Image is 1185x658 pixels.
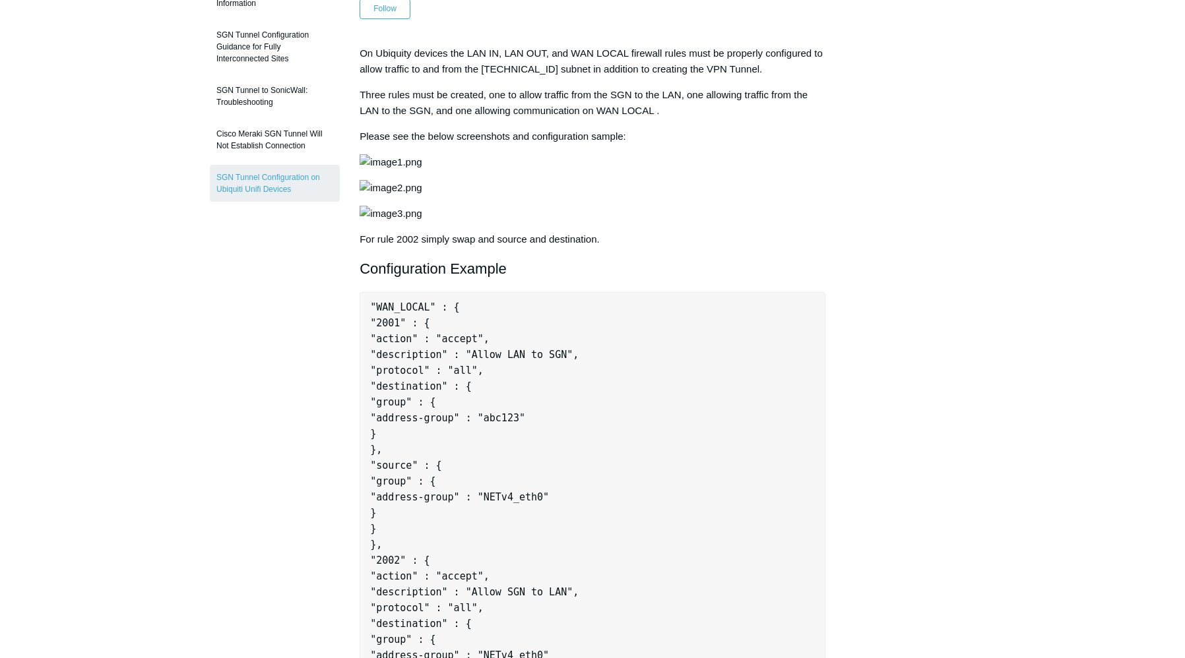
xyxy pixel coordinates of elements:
[370,380,472,392] span: "destination" : {
[370,365,484,376] span: "protocol" : "all",
[360,89,808,116] span: Three rules must be created, one to allow traffic from the SGN to the LAN, one allowing traffic f...
[210,78,340,115] a: SGN Tunnel to SonicWall: Troubleshooting
[360,131,626,142] span: Please see the below screenshots and configuration sample:
[370,539,382,551] span: },
[370,507,376,519] span: }
[370,396,435,408] span: "group" : {
[370,618,472,630] span: "destination" : {
[370,333,490,345] span: "action" : "accept",
[370,412,525,424] span: "address-group" : "abc123"
[370,554,430,566] span: "2002" : {
[370,444,382,456] span: },
[210,22,340,71] a: SGN Tunnel Configuration Guidance for Fully Interconnected Sites
[360,154,422,170] img: image1.png
[360,206,422,222] img: image3.png
[360,260,507,277] span: Configuration Example
[370,523,376,535] span: }
[360,233,600,245] span: For rule 2002 simply swap and source and destination.
[370,317,430,329] span: "2001" : {
[370,428,376,440] span: }
[370,475,435,487] span: "group" : {
[370,491,549,503] span: "address-group" : "NETv4_eth0"
[210,165,340,202] a: SGN Tunnel Configuration on Ubiquiti Unifi Devices
[370,586,579,598] span: "description" : "Allow SGN to LAN",
[370,349,579,361] span: "description" : "Allow LAN to SGN",
[370,602,484,614] span: "protocol" : "all",
[210,121,340,158] a: Cisco Meraki SGN Tunnel Will Not Establish Connection
[370,634,435,645] span: "group" : {
[370,460,441,471] span: "source" : {
[370,301,459,313] span: "WAN_LOCAL" : {
[360,47,823,75] span: On Ubiquity devices the LAN IN, LAN OUT, and WAN LOCAL firewall rules must be properly configured...
[360,180,422,196] img: image2.png
[370,570,490,582] span: "action" : "accept",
